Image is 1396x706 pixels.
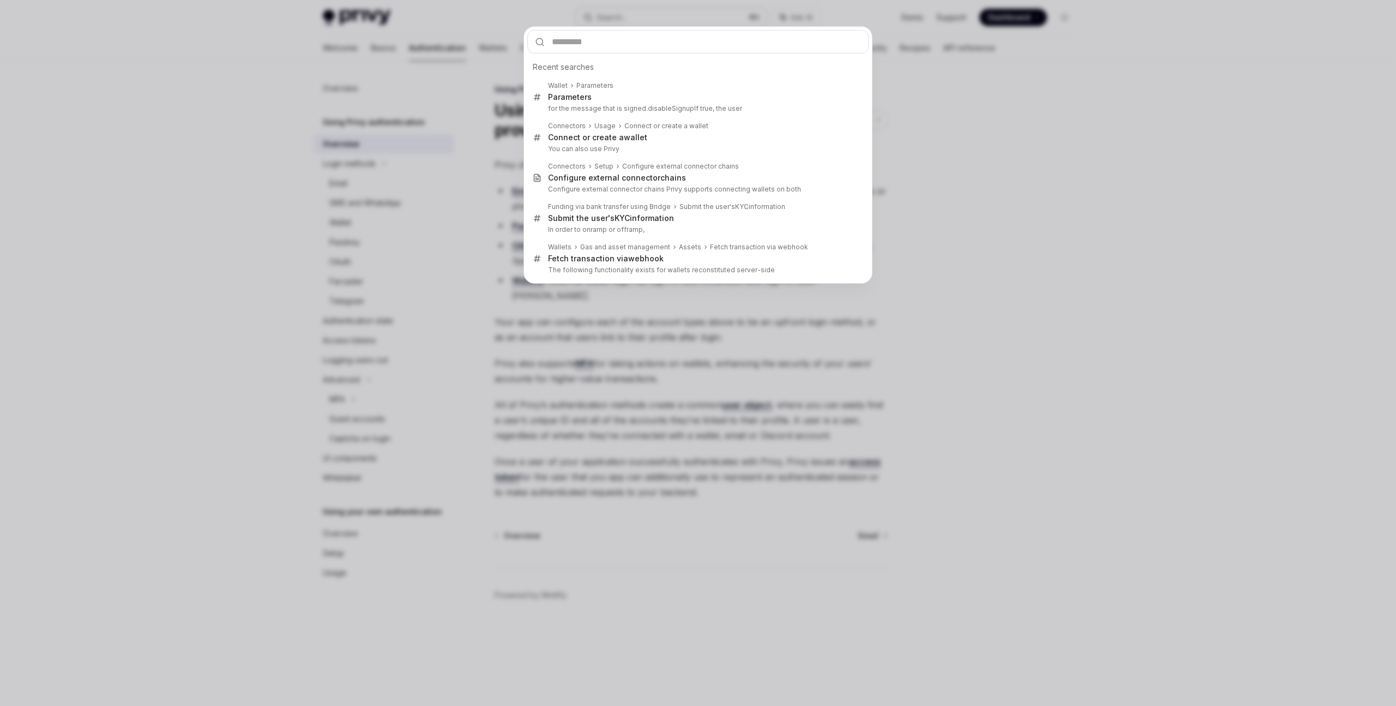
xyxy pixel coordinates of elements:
[594,162,613,171] div: Setup
[533,62,594,73] span: Recent searches
[548,225,846,234] p: In order to onramp or offramp,
[548,185,846,194] p: Configure external connector chains Privy supports connecting wallets on both
[594,122,616,130] div: Usage
[624,122,708,130] div: Connect or create a wallet
[548,104,846,113] p: for the message that is signed. If true, the user
[624,133,647,142] b: wallet
[548,173,686,183] div: Configure external connector s
[679,202,785,211] div: Submit the user's information
[735,202,749,211] b: KYC
[576,81,613,90] div: Parameters
[548,145,846,153] p: You can also use Privy
[548,202,671,211] div: Funding via bank transfer using Bridge
[679,243,701,252] div: Assets
[548,81,568,90] div: Wallet
[580,243,670,252] div: Gas and asset management
[660,173,682,182] b: chain
[648,104,694,112] b: disableSignup
[622,162,739,171] div: Configure external connector chains
[548,243,571,252] div: Wallets
[548,162,586,171] div: Connectors
[548,92,592,102] div: Parameters
[548,266,846,274] p: The following functionality exists for wallets reconstituted server-side
[710,243,808,252] div: Fetch transaction via webhook
[548,254,664,264] div: Fetch transaction via
[548,122,586,130] div: Connectors
[615,213,630,223] b: KYC
[548,133,647,142] div: Connect or create a
[548,213,674,223] div: Submit the user's information
[628,254,664,263] b: webhook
